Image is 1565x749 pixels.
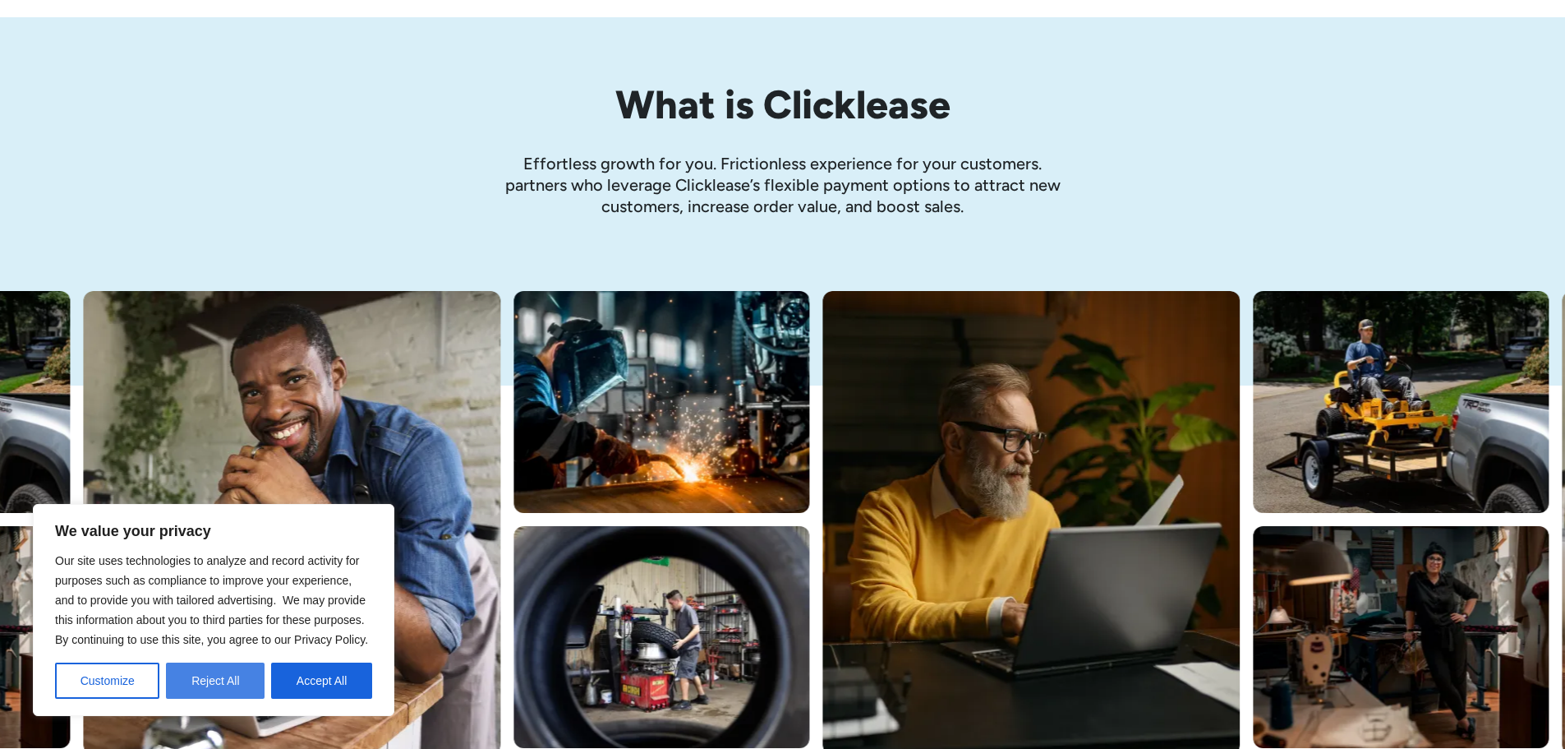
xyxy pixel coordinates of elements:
button: Customize [55,663,159,699]
img: A man fitting a new tire on a rim [513,526,809,748]
span: Our site uses technologies to analyze and record activity for purposes such as compliance to impr... [55,554,368,646]
img: A welder in a large mask working on a large pipe [513,291,809,513]
button: Reject All [166,663,265,699]
img: Man with hat and blue shirt driving a yellow lawn mower onto a trailer [1253,291,1549,513]
h1: What is Clicklease [397,83,1169,127]
p: Effortless growth ﻿for you. Frictionless experience for your customers. partners who leverage Cli... [495,153,1070,217]
p: We value your privacy [55,521,372,541]
div: We value your privacy [33,504,394,716]
img: a woman standing next to a sewing machine [1253,526,1549,748]
button: Accept All [271,663,372,699]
